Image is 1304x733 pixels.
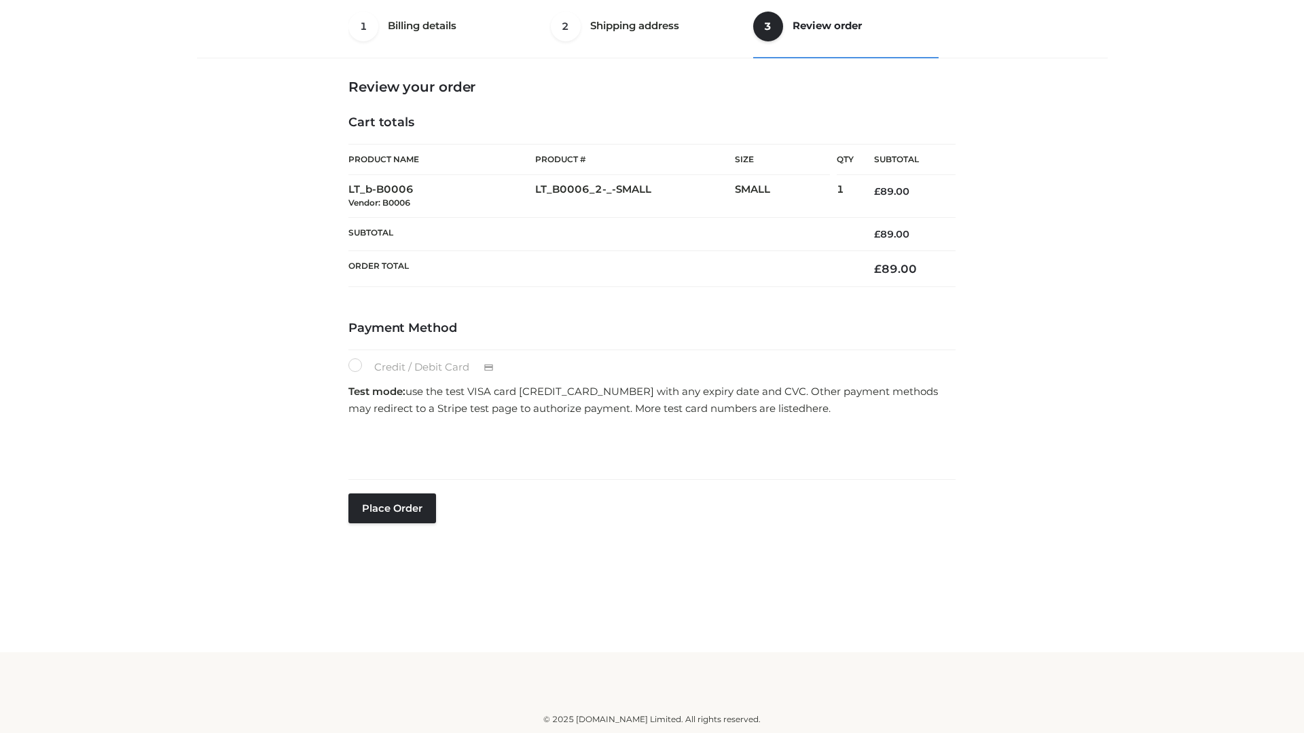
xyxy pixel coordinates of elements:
div: © 2025 [DOMAIN_NAME] Limited. All rights reserved. [202,713,1102,726]
th: Order Total [348,251,854,287]
th: Size [735,145,830,175]
small: Vendor: B0006 [348,198,410,208]
td: LT_b-B0006 [348,175,535,218]
h4: Cart totals [348,115,956,130]
button: Place order [348,493,436,523]
td: 1 [837,175,854,218]
th: Qty [837,144,854,175]
td: SMALL [735,175,837,218]
span: £ [874,228,880,240]
span: £ [874,185,880,198]
th: Subtotal [854,145,956,175]
bdi: 89.00 [874,185,909,198]
img: Credit / Debit Card [476,360,501,376]
th: Subtotal [348,217,854,250]
h4: Payment Method [348,321,956,336]
p: use the test VISA card [CREDIT_CARD_NUMBER] with any expiry date and CVC. Other payment methods m... [348,383,956,417]
label: Credit / Debit Card [348,358,508,376]
span: £ [874,262,882,276]
td: LT_B0006_2-_-SMALL [535,175,735,218]
th: Product # [535,144,735,175]
h3: Review your order [348,79,956,95]
iframe: Secure payment input frame [346,421,953,471]
th: Product Name [348,144,535,175]
a: here [805,402,829,415]
bdi: 89.00 [874,262,917,276]
strong: Test mode: [348,385,405,398]
bdi: 89.00 [874,228,909,240]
